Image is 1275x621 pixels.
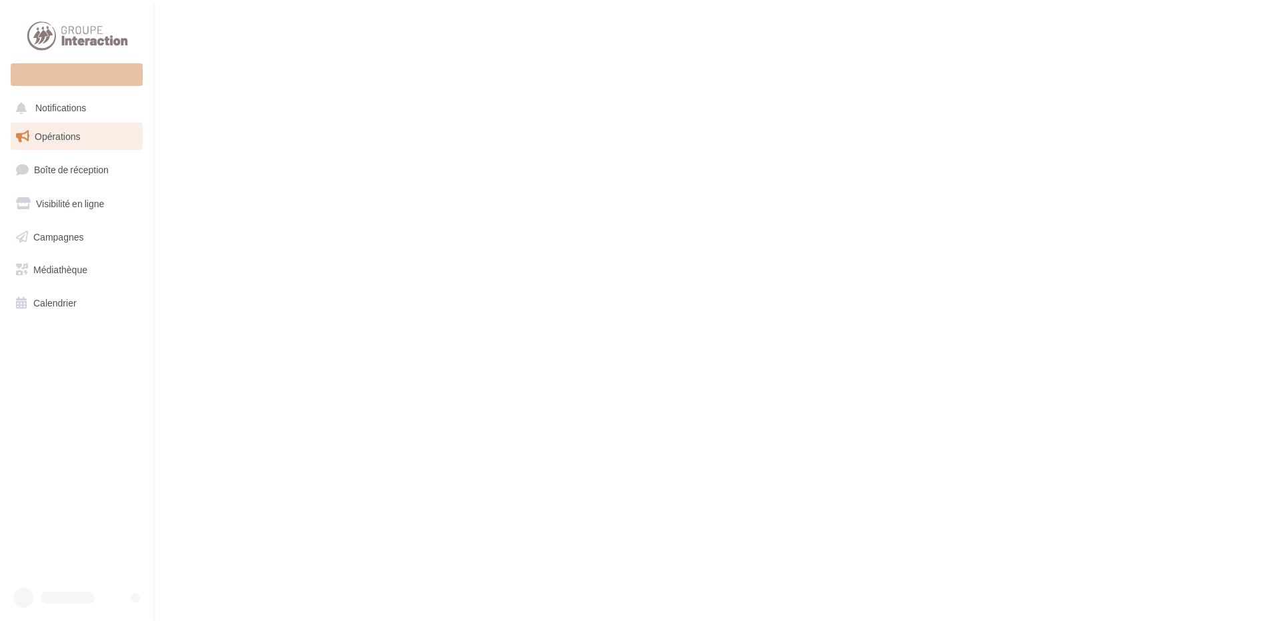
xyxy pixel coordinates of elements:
[33,297,77,309] span: Calendrier
[33,231,84,242] span: Campagnes
[8,190,145,218] a: Visibilité en ligne
[11,63,143,86] div: Nouvelle campagne
[8,155,145,184] a: Boîte de réception
[34,164,109,175] span: Boîte de réception
[8,123,145,151] a: Opérations
[36,198,104,209] span: Visibilité en ligne
[8,256,145,284] a: Médiathèque
[33,264,87,275] span: Médiathèque
[8,223,145,251] a: Campagnes
[35,103,86,114] span: Notifications
[35,131,80,142] span: Opérations
[8,289,145,317] a: Calendrier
